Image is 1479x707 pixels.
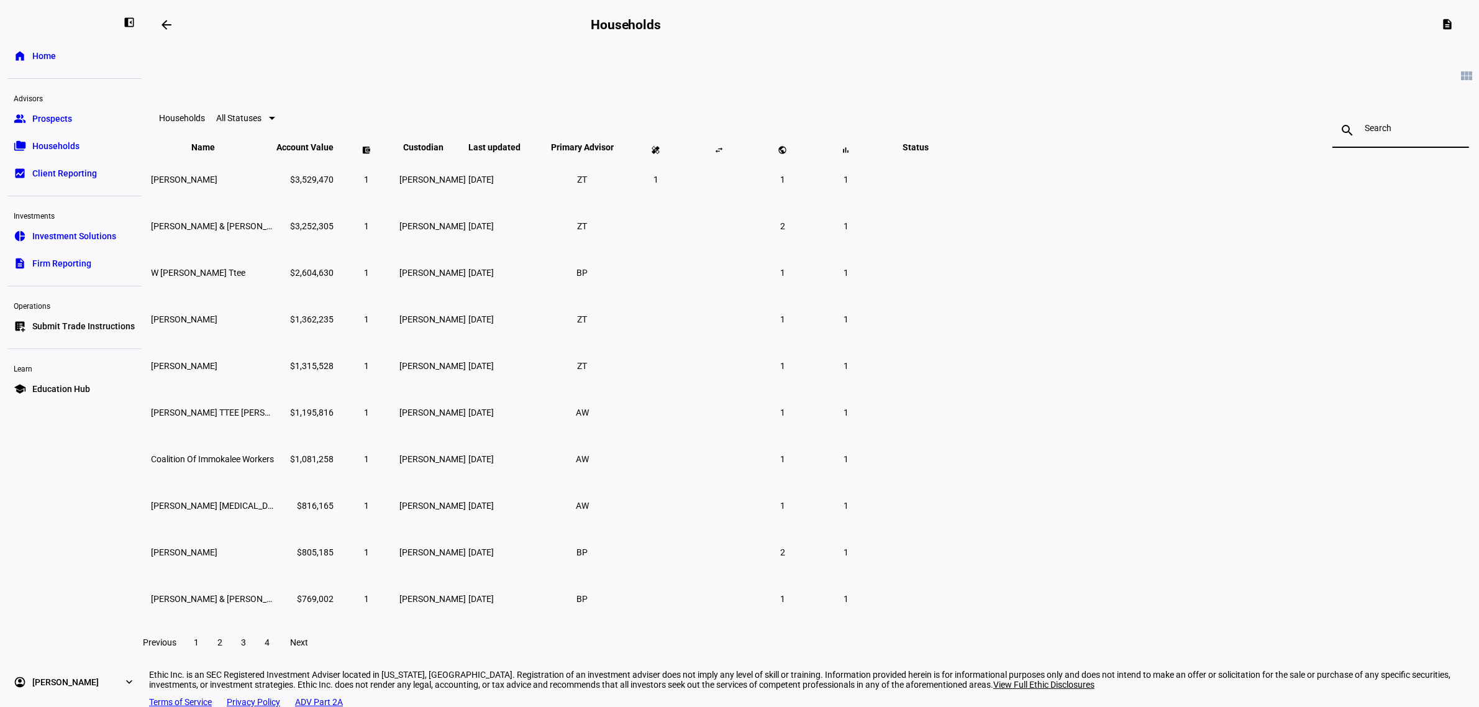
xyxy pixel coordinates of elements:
[276,250,334,295] td: $2,604,630
[844,408,849,417] span: 1
[32,112,72,125] span: Prospects
[32,320,135,332] span: Submit Trade Instructions
[123,676,135,688] eth-mat-symbol: expand_more
[468,547,494,557] span: [DATE]
[468,594,494,604] span: [DATE]
[1459,68,1474,83] mat-icon: view_module
[403,142,462,152] span: Custodian
[653,175,658,185] span: 1
[7,106,142,131] a: groupProspects
[1332,123,1362,138] mat-icon: search
[399,547,466,557] span: [PERSON_NAME]
[276,142,334,152] span: Account Value
[151,594,347,604] span: Nancy J Garruba & Christopher W Hornig Mgr: Ethic Inc
[364,175,369,185] span: 1
[32,140,80,152] span: Households
[468,501,494,511] span: [DATE]
[364,221,369,231] span: 1
[256,630,278,655] button: 4
[399,268,466,278] span: [PERSON_NAME]
[571,262,594,284] li: BP
[993,680,1094,690] span: View Full Ethic Disclosures
[571,448,594,470] li: AW
[399,175,466,185] span: [PERSON_NAME]
[265,637,270,647] span: 4
[32,167,97,180] span: Client Reporting
[276,157,334,202] td: $3,529,470
[399,408,466,417] span: [PERSON_NAME]
[7,43,142,68] a: homeHome
[844,454,849,464] span: 1
[780,501,785,511] span: 1
[399,361,466,371] span: [PERSON_NAME]
[571,588,594,610] li: BP
[216,113,262,123] span: All Statuses
[191,142,234,152] span: Name
[7,296,142,314] div: Operations
[7,359,142,376] div: Learn
[591,17,661,32] h2: Households
[123,16,135,29] eth-mat-symbol: left_panel_close
[7,89,142,106] div: Advisors
[571,355,594,377] li: ZT
[844,268,849,278] span: 1
[571,541,594,563] li: BP
[209,630,231,655] button: 2
[399,454,466,464] span: [PERSON_NAME]
[7,161,142,186] a: bid_landscapeClient Reporting
[280,630,319,655] button: Next
[14,230,26,242] eth-mat-symbol: pie_chart
[151,547,217,557] span: Jee Kim
[32,230,116,242] span: Investment Solutions
[399,221,466,231] span: [PERSON_NAME]
[364,361,369,371] span: 1
[232,630,255,655] button: 3
[780,314,785,324] span: 1
[468,142,539,152] span: Last updated
[468,175,494,185] span: [DATE]
[364,268,369,278] span: 1
[276,296,334,342] td: $1,362,235
[14,50,26,62] eth-mat-symbol: home
[291,637,309,647] span: Next
[159,17,174,32] mat-icon: arrow_backwards
[149,697,212,707] a: Terms of Service
[844,594,849,604] span: 1
[399,594,466,604] span: [PERSON_NAME]
[844,314,849,324] span: 1
[399,501,466,511] span: [PERSON_NAME]
[151,314,217,324] span: Elizabeth Cannon
[276,436,334,481] td: $1,081,258
[844,501,849,511] span: 1
[227,697,280,707] a: Privacy Policy
[7,224,142,249] a: pie_chartInvestment Solutions
[149,670,1479,690] div: Ethic Inc. is an SEC Registered Investment Adviser located in [US_STATE], [GEOGRAPHIC_DATA]. Regi...
[468,454,494,464] span: [DATE]
[468,268,494,278] span: [DATE]
[159,113,205,123] eth-data-table-title: Households
[151,361,217,371] span: Zachary Teutsch
[1441,18,1454,30] mat-icon: description
[276,343,334,388] td: $1,315,528
[32,50,56,62] span: Home
[14,257,26,270] eth-mat-symbol: description
[1365,123,1437,133] input: Search
[844,547,849,557] span: 1
[542,142,623,152] span: Primary Advisor
[151,221,347,231] span: Katherine Anne Paur & Benjamin Andrew Rahn Mgr: Ethic Inc
[217,637,222,647] span: 2
[14,320,26,332] eth-mat-symbol: list_alt_add
[7,134,142,158] a: folder_copyHouseholds
[399,314,466,324] span: [PERSON_NAME]
[844,175,849,185] span: 1
[780,221,785,231] span: 2
[780,594,785,604] span: 1
[571,168,594,191] li: ZT
[151,268,245,278] span: W Mae Singerman Ttee
[780,361,785,371] span: 1
[364,547,369,557] span: 1
[780,454,785,464] span: 1
[844,221,849,231] span: 1
[7,206,142,224] div: Investments
[14,383,26,395] eth-mat-symbol: school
